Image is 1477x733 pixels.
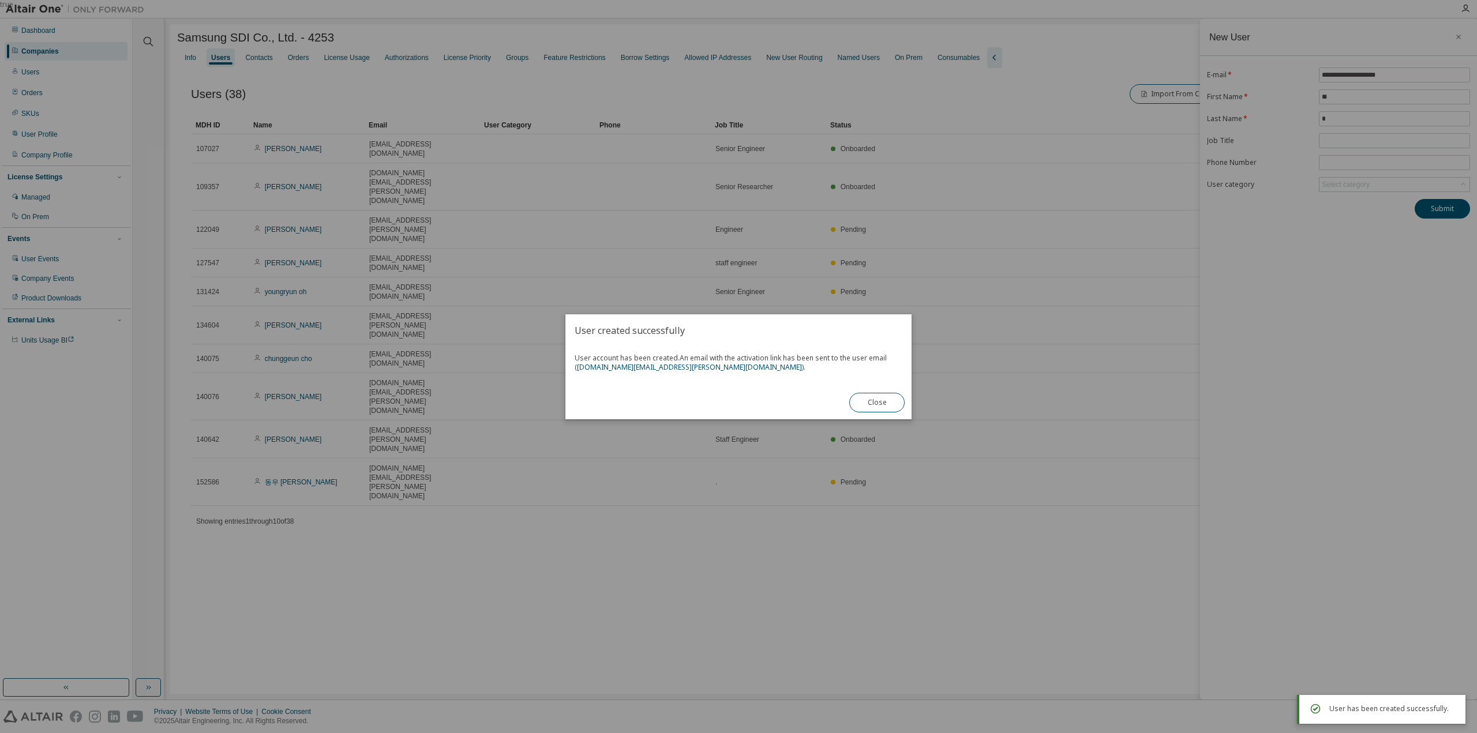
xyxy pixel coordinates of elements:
[577,362,802,372] a: [DOMAIN_NAME][EMAIL_ADDRESS][PERSON_NAME][DOMAIN_NAME]
[565,314,912,347] h2: User created successfully
[1329,702,1456,716] div: User has been created successfully.
[575,353,887,372] span: An email with the activation link has been sent to the user email ( ).
[575,354,902,372] span: User account has been created.
[849,393,905,412] button: Close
